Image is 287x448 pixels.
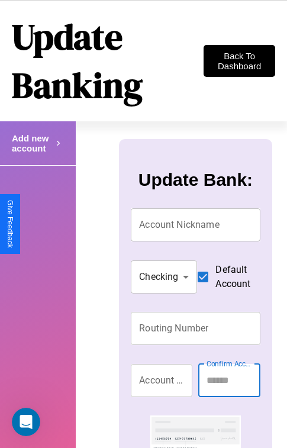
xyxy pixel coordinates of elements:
[12,408,40,436] iframe: Intercom live chat
[207,359,254,369] label: Confirm Account Number
[131,260,197,294] div: Checking
[6,200,14,248] div: Give Feedback
[138,170,253,190] h3: Update Bank:
[204,45,275,77] button: Back To Dashboard
[215,263,250,291] span: Default Account
[12,133,53,153] h4: Add new account
[12,12,204,109] h1: Update Banking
